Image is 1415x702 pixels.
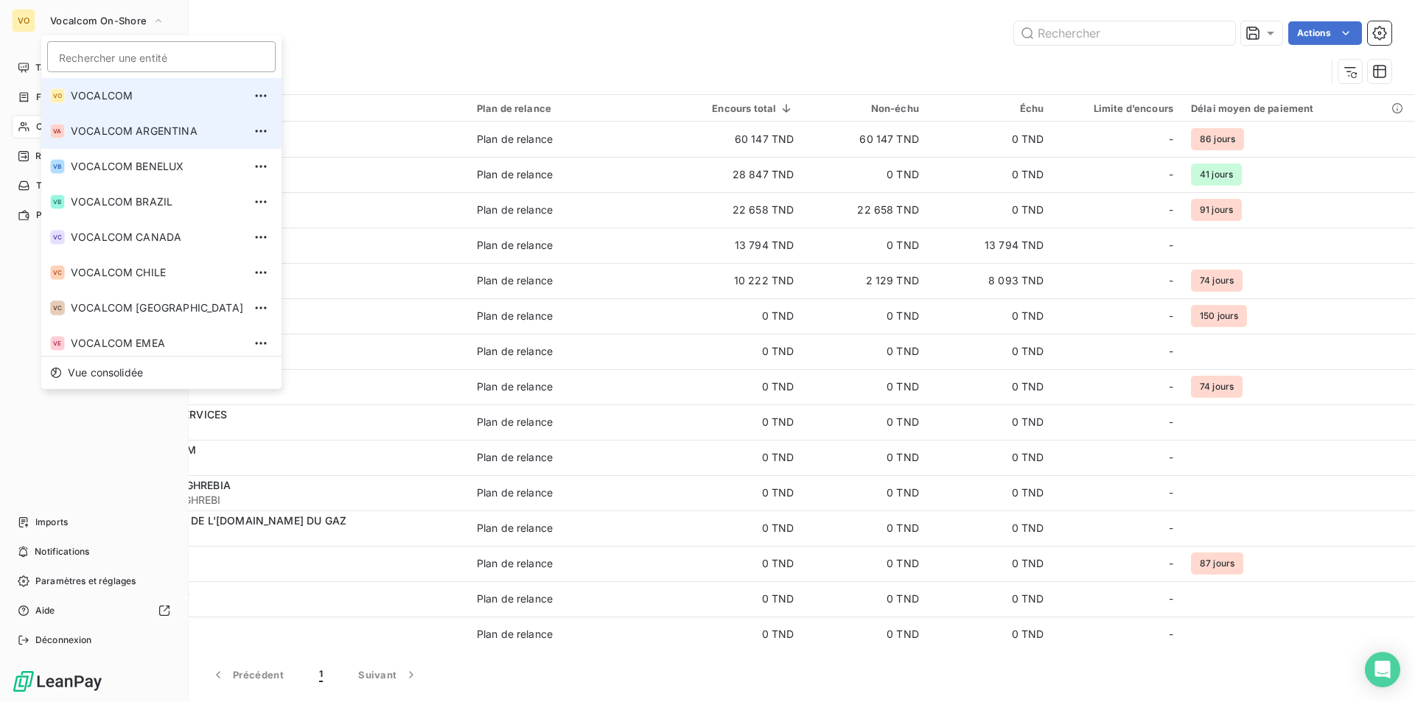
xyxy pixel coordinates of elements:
td: 0 TND [803,369,928,404]
td: 0 TND [671,369,803,404]
span: Factures [36,91,74,104]
td: 0 TND [928,510,1053,546]
span: VOCALCOM BRAZIL [71,194,243,209]
span: - [1169,309,1173,323]
input: placeholder [47,41,276,72]
td: 0 TND [803,404,928,440]
span: CPEGAS [102,422,459,437]
div: Plan de relance [477,238,553,253]
td: 0 TND [671,581,803,617]
span: Vue consolidée [68,365,143,380]
span: Vocalcom On-Shore [50,15,147,27]
span: CTT [102,457,459,472]
span: - [1169,238,1173,253]
div: Plan de relance [477,485,553,500]
td: 0 TND [928,617,1053,652]
span: VOCALCOM BENELUX [71,159,243,174]
td: 0 TND [671,334,803,369]
div: VO [50,88,65,103]
span: - [1169,485,1173,500]
span: - [1169,132,1173,147]
button: Suivant [340,659,436,690]
span: - [1169,450,1173,465]
span: UBCI [102,634,459,649]
div: Plan de relance [477,344,553,359]
span: 1 [319,667,323,682]
div: Plan de relance [477,415,553,429]
td: 60 147 TND [671,122,803,157]
td: 0 TND [803,617,928,652]
span: VOCALCOM CHILE [71,265,243,280]
div: Plan de relance [477,102,663,114]
td: 0 TND [928,192,1053,228]
td: 0 TND [928,581,1053,617]
button: Actions [1288,21,1362,45]
td: 0 TND [928,546,1053,581]
div: Plan de relance [477,450,553,465]
td: 0 TND [928,334,1053,369]
span: 41 jours [1191,164,1242,186]
span: - [1169,592,1173,606]
div: Délai moyen de paiement [1191,102,1406,114]
span: - [1169,556,1173,571]
div: VE [50,336,65,351]
span: CGAT [102,387,459,401]
td: 0 TND [803,475,928,510]
td: 0 TND [803,298,928,334]
span: Paiements [36,208,81,222]
td: 13 794 TND [671,228,803,263]
td: 22 658 TND [671,192,803,228]
td: 0 TND [928,475,1053,510]
div: Limite d’encours [1062,102,1173,114]
span: VOCALCOM [GEOGRAPHIC_DATA] [71,301,243,315]
div: Plan de relance [477,592,553,606]
td: 0 TND [671,510,803,546]
div: Encours total [679,102,794,114]
span: Aide [35,604,55,617]
span: Notifications [35,545,89,558]
span: - [1169,167,1173,182]
div: VC [50,301,65,315]
div: Plan de relance [477,627,553,642]
span: 91 jours [1191,199,1242,221]
span: Paramètres et réglages [35,575,136,588]
span: Relances [35,150,74,163]
div: VA [50,124,65,138]
td: 0 TND [928,298,1053,334]
td: 10 222 TND [671,263,803,298]
td: 28 847 TND [671,157,803,192]
span: STE TUNISIENNE DE L'[DOMAIN_NAME] DU GAZ [102,514,346,527]
div: VB [50,159,65,174]
td: 0 TND [928,122,1053,157]
button: Précédent [193,659,301,690]
span: 86 jours [1191,128,1244,150]
div: Plan de relance [477,309,553,323]
td: 2 129 TND [803,263,928,298]
span: 150 jours [1191,305,1247,327]
span: STEG [102,528,459,543]
div: Plan de relance [477,556,553,571]
td: 0 TND [928,440,1053,475]
span: Tâches [36,179,67,192]
div: Plan de relance [477,521,553,536]
td: 0 TND [671,617,803,652]
td: 0 TND [928,369,1053,404]
span: Imports [35,516,68,529]
span: ASSURANCEMAGHREBI [102,493,459,508]
td: 0 TND [803,334,928,369]
td: 22 658 TND [803,192,928,228]
div: VO [12,9,35,32]
td: 0 TND [803,581,928,617]
td: 0 TND [803,157,928,192]
span: - [1169,379,1173,394]
td: 0 TND [671,475,803,510]
span: CVOICE [102,564,459,578]
span: 74 jours [1191,270,1243,292]
div: Open Intercom Messenger [1365,652,1400,687]
td: 0 TND [928,157,1053,192]
span: VOCALCOM EMEA [71,336,243,351]
input: Rechercher [1014,21,1235,45]
td: 0 TND [671,404,803,440]
button: 1 [301,659,340,690]
td: 0 TND [803,510,928,546]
